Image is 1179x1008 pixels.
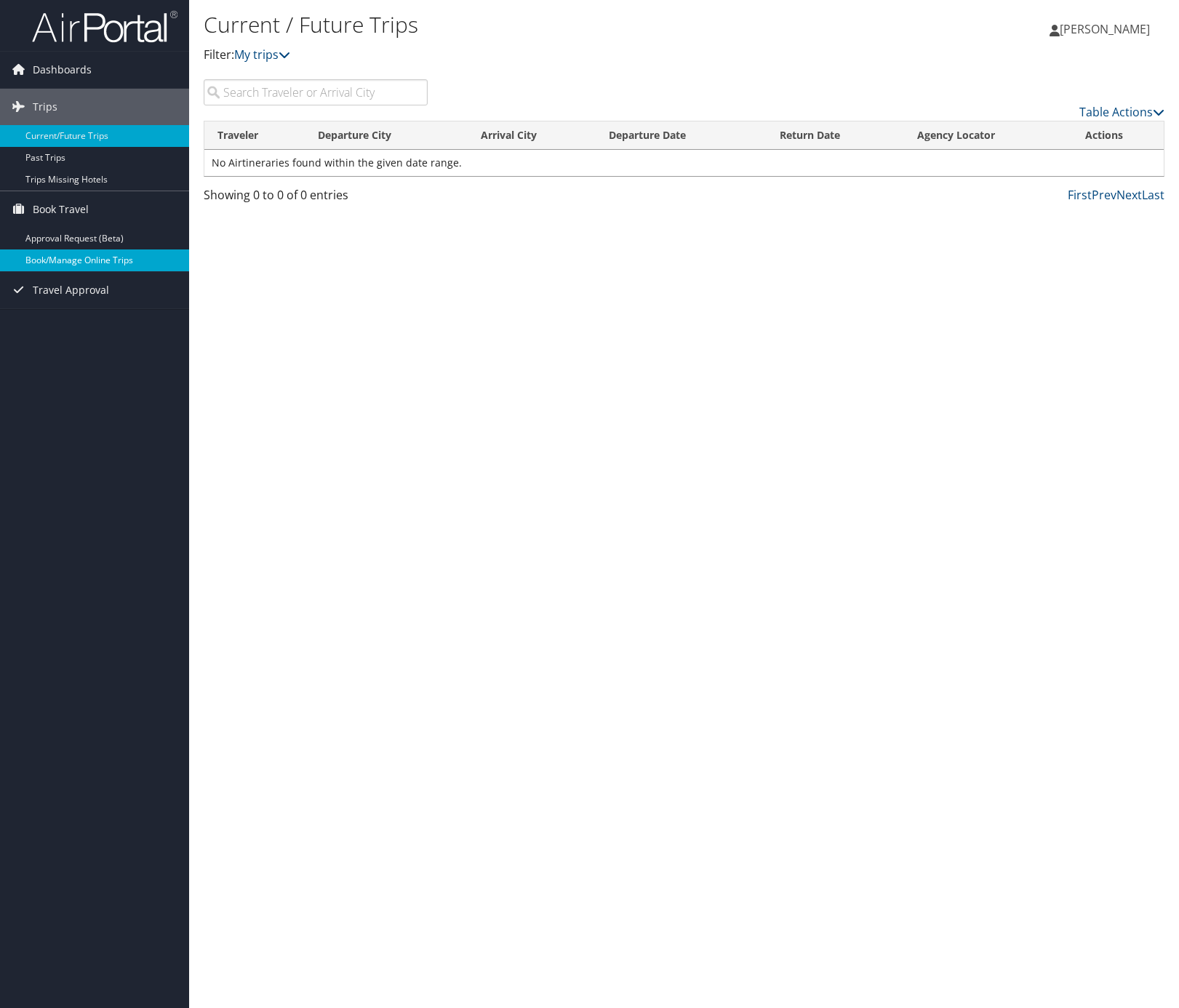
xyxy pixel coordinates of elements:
[33,191,89,228] span: Book Travel
[904,121,1072,150] th: Agency Locator: activate to sort column ascending
[1072,121,1164,150] th: Actions
[767,121,904,150] th: Return Date: activate to sort column ascending
[1092,187,1116,203] a: Prev
[1060,21,1150,37] span: [PERSON_NAME]
[1068,187,1092,203] a: First
[33,272,109,308] span: Travel Approval
[204,79,428,105] input: Search Traveler or Arrival City
[468,121,596,150] th: Arrival City: activate to sort column ascending
[33,89,57,125] span: Trips
[1079,104,1164,120] a: Table Actions
[204,186,428,211] div: Showing 0 to 0 of 0 entries
[596,121,767,150] th: Departure Date: activate to sort column descending
[32,9,177,44] img: airportal-logo.png
[1142,187,1164,203] a: Last
[204,46,844,65] p: Filter:
[33,52,92,88] span: Dashboards
[204,150,1164,176] td: No Airtineraries found within the given date range.
[305,121,468,150] th: Departure City: activate to sort column ascending
[204,9,844,40] h1: Current / Future Trips
[1050,7,1164,51] a: [PERSON_NAME]
[234,47,290,63] a: My trips
[1116,187,1142,203] a: Next
[204,121,305,150] th: Traveler: activate to sort column ascending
